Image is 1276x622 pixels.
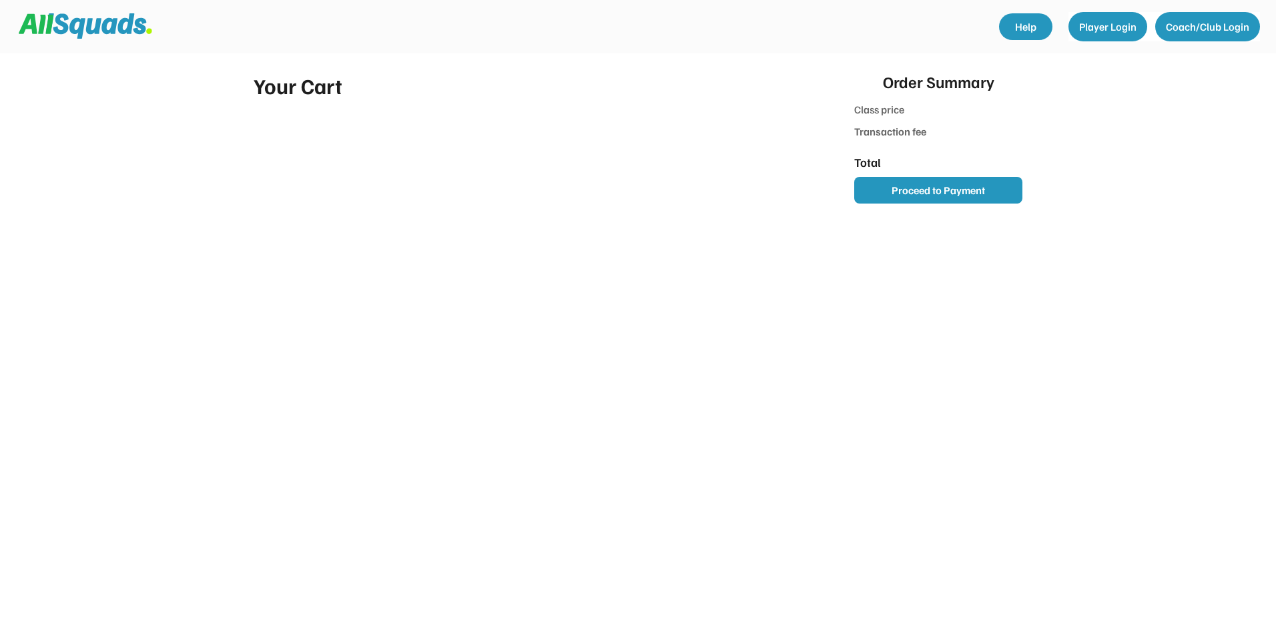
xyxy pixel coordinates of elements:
[1068,12,1147,41] button: Player Login
[1155,12,1260,41] button: Coach/Club Login
[854,177,1022,204] button: Proceed to Payment
[854,101,928,119] div: Class price
[854,153,928,172] div: Total
[254,69,806,101] div: Your Cart
[883,69,994,93] div: Order Summary
[854,123,928,139] div: Transaction fee
[999,13,1052,40] a: Help
[19,13,152,39] img: Squad%20Logo.svg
